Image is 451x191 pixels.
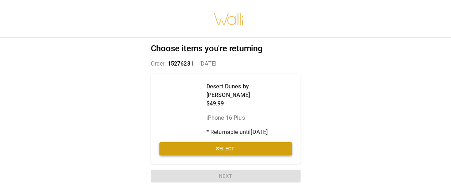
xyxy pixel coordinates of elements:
p: Desert Dunes by [PERSON_NAME] [206,82,292,99]
img: walli-inc.myshopify.com [213,4,244,34]
p: * Returnable until [DATE] [206,128,292,136]
p: iPhone 16 Plus [206,114,292,122]
p: $49.99 [206,99,292,108]
span: 15276231 [168,60,194,67]
button: Select [159,142,292,155]
p: Order: [DATE] [151,60,301,68]
h2: Choose items you're returning [151,43,301,54]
